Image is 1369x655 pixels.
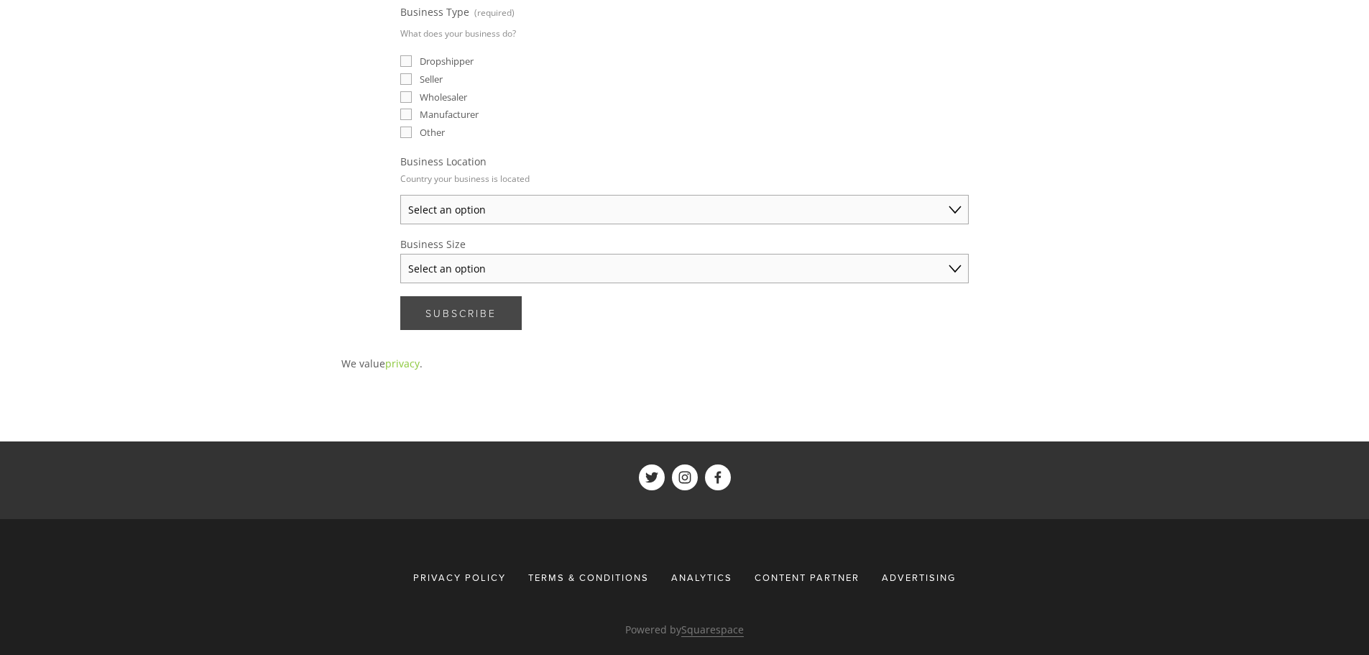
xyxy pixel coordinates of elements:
[420,108,479,121] span: Manufacturer
[420,55,474,68] span: Dropshipper
[400,296,522,330] button: SubscribeSubscribe
[662,565,742,591] div: Analytics
[519,565,658,591] a: Terms & Conditions
[681,623,744,637] a: Squarespace
[872,565,956,591] a: Advertising
[672,464,698,490] a: ShelfTrend
[755,571,859,584] span: Content Partner
[425,306,497,320] span: Subscribe
[400,254,969,283] select: Business Size
[639,464,665,490] a: ShelfTrend
[705,464,731,490] a: ShelfTrend
[400,109,412,120] input: Manufacturer
[400,155,487,168] span: Business Location
[882,571,956,584] span: Advertising
[400,168,530,189] p: Country your business is located
[400,55,412,67] input: Dropshipper
[413,571,506,584] span: Privacy Policy
[413,565,515,591] a: Privacy Policy
[400,195,969,224] select: Business Location
[341,620,1028,638] p: Powered by
[400,5,469,19] span: Business Type
[420,73,443,86] span: Seller
[385,357,420,370] a: privacy
[528,571,649,584] span: Terms & Conditions
[420,126,445,139] span: Other
[400,23,516,44] p: What does your business do?
[400,73,412,85] input: Seller
[745,565,869,591] a: Content Partner
[420,91,467,104] span: Wholesaler
[400,91,412,103] input: Wholesaler
[474,2,515,23] span: (required)
[341,354,1028,372] p: We value .
[400,127,412,138] input: Other
[400,237,466,251] span: Business Size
